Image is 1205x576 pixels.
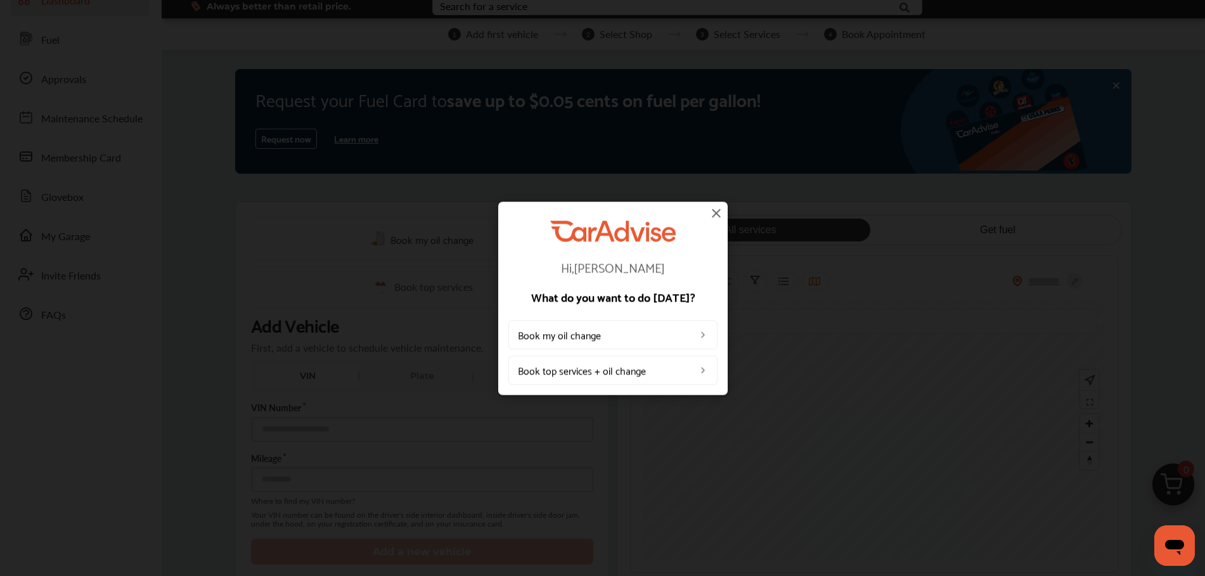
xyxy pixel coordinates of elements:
[698,330,708,340] img: left_arrow_icon.0f472efe.svg
[709,205,724,221] img: close-icon.a004319c.svg
[508,291,718,302] p: What do you want to do [DATE]?
[698,365,708,375] img: left_arrow_icon.0f472efe.svg
[1154,525,1195,566] iframe: Button to launch messaging window
[508,320,718,349] a: Book my oil change
[508,260,718,273] p: Hi, [PERSON_NAME]
[550,221,676,241] img: CarAdvise Logo
[508,355,718,385] a: Book top services + oil change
